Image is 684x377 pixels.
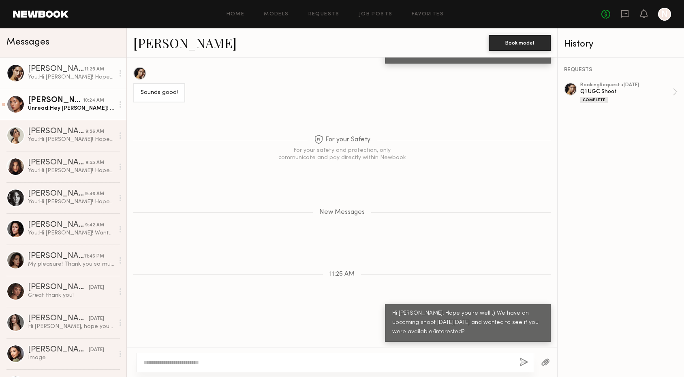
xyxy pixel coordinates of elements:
[28,354,114,362] div: Image
[392,309,543,337] div: Hi [PERSON_NAME]! Hope you're well :) We have an upcoming shoot [DATE][DATE] and wanted to see if...
[308,12,340,17] a: Requests
[329,271,355,278] span: 11:25 AM
[319,209,365,216] span: New Messages
[89,284,104,292] div: [DATE]
[28,292,114,299] div: Great thank you!
[412,12,444,17] a: Favorites
[580,88,673,96] div: Q1 UGC Shoot
[28,104,114,112] div: Unread: Hey [PERSON_NAME]! Thank you for reaching out! Yes I would love to :)
[28,73,114,81] div: You: Hi [PERSON_NAME]! Hope you're well :) We have an upcoming shoot [DATE][DATE] and wanted to s...
[314,135,370,145] span: For your Safety
[359,12,393,17] a: Job Posts
[28,190,85,198] div: [PERSON_NAME]
[85,159,104,167] div: 9:55 AM
[28,128,85,136] div: [PERSON_NAME]
[658,8,671,21] a: N
[28,65,84,73] div: [PERSON_NAME]
[264,12,289,17] a: Models
[28,167,114,175] div: You: Hi [PERSON_NAME]! Hope you're well :) I'm Ela, creative producer for Act+Acre. We have an up...
[28,252,84,260] div: [PERSON_NAME]
[580,83,678,103] a: bookingRequest •[DATE]Q1 UGC ShootComplete
[28,198,114,206] div: You: Hi [PERSON_NAME]! Hope you're well :) I'm Ela, creative producer for Act+Acre. We have an up...
[85,190,104,198] div: 9:46 AM
[28,323,114,330] div: Hi [PERSON_NAME], hope you are doing good! Thank you for reaching out and thank you for interest....
[84,66,104,73] div: 11:25 AM
[28,221,85,229] div: [PERSON_NAME]
[28,159,85,167] div: [PERSON_NAME]
[83,97,104,104] div: 10:24 AM
[28,315,89,323] div: [PERSON_NAME]
[28,96,83,104] div: [PERSON_NAME]
[85,222,104,229] div: 9:42 AM
[85,128,104,136] div: 9:56 AM
[141,88,178,98] div: Sounds good!
[227,12,245,17] a: Home
[133,34,237,51] a: [PERSON_NAME]
[580,97,608,103] div: Complete
[564,40,678,49] div: History
[28,229,114,237] div: You: Hi [PERSON_NAME]! Wanted to follow up here :)
[84,253,104,260] div: 11:46 PM
[89,315,104,323] div: [DATE]
[89,346,104,354] div: [DATE]
[6,38,49,47] span: Messages
[580,83,673,88] div: booking Request • [DATE]
[28,346,89,354] div: [PERSON_NAME]
[28,283,89,292] div: [PERSON_NAME]
[489,35,551,51] button: Book model
[28,260,114,268] div: My pleasure! Thank you so much! Here is my address: [PERSON_NAME] [STREET_ADDRESS][PERSON_NAME]
[489,39,551,46] a: Book model
[564,67,678,73] div: REQUESTS
[28,136,114,143] div: You: Hi [PERSON_NAME]! Hope you're well :) We have an upcoming shoot [DATE][DATE] and wanted to s...
[277,147,407,162] div: For your safety and protection, only communicate and pay directly within Newbook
